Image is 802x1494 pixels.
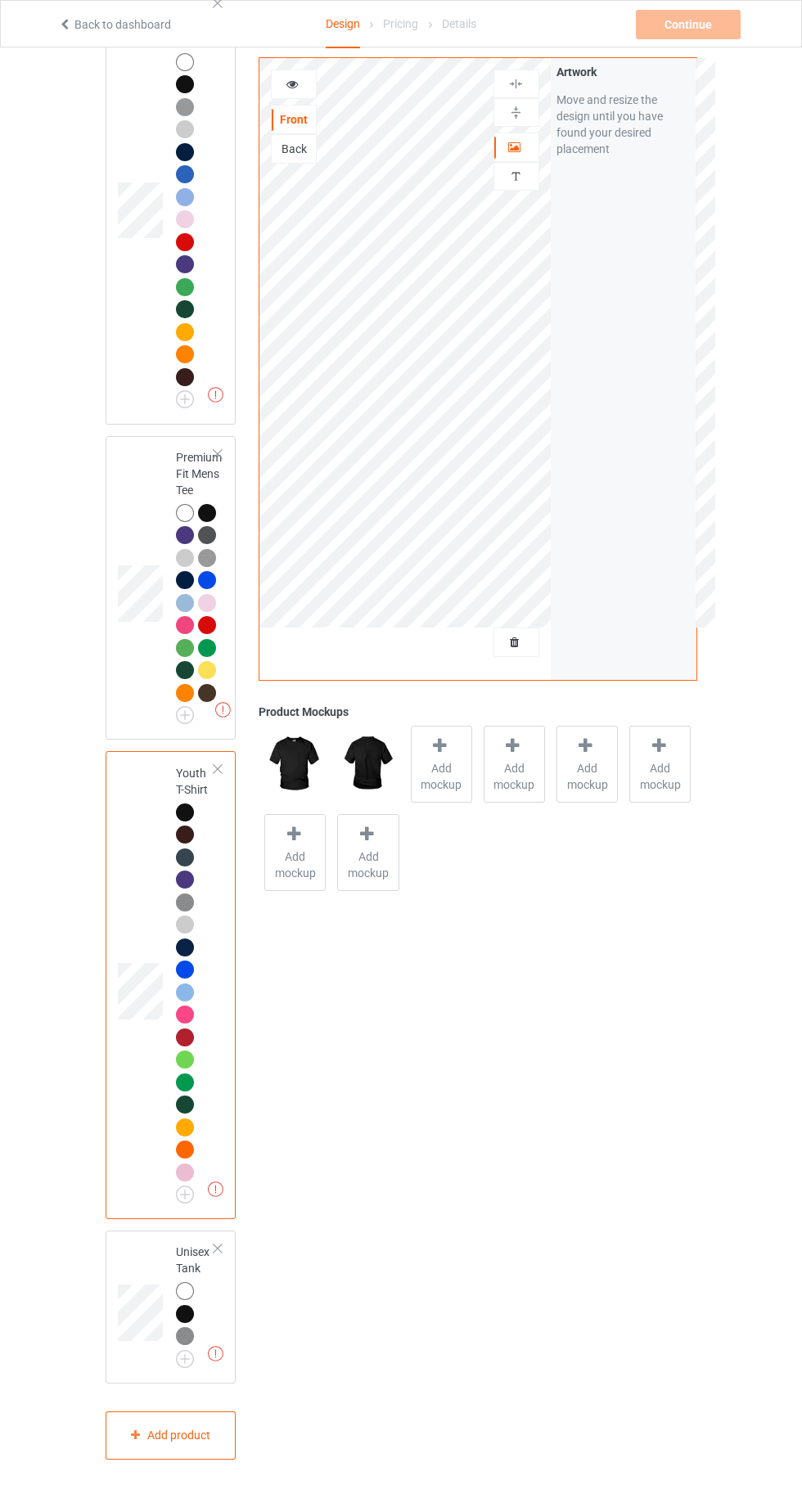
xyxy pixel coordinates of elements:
[176,449,222,719] div: Premium Fit Mens Tee
[176,706,194,724] img: svg+xml;base64,PD94bWwgdmVyc2lvbj0iMS4wIiBlbmNvZGluZz0iVVRGLTgiPz4KPHN2ZyB3aWR0aD0iMjJweCIgaGVpZ2...
[272,111,316,128] div: Front
[176,893,194,911] img: heather_texture.png
[630,760,690,793] span: Add mockup
[508,105,524,120] img: svg%3E%0A
[442,1,476,47] div: Details
[176,390,194,408] img: svg+xml;base64,PD94bWwgdmVyc2lvbj0iMS4wIiBlbmNvZGluZz0iVVRGLTgiPz4KPHN2ZyB3aWR0aD0iMjJweCIgaGVpZ2...
[208,1181,223,1197] img: exclamation icon
[176,1350,194,1368] img: svg+xml;base64,PD94bWwgdmVyc2lvbj0iMS4wIiBlbmNvZGluZz0iVVRGLTgiPz4KPHN2ZyB3aWR0aD0iMjJweCIgaGVpZ2...
[508,169,524,184] img: svg%3E%0A
[412,760,471,793] span: Add mockup
[208,387,223,403] img: exclamation icon
[264,814,326,891] div: Add mockup
[259,704,696,720] div: Product Mockups
[106,1411,237,1460] div: Add product
[208,1346,223,1361] img: exclamation icon
[411,726,472,803] div: Add mockup
[265,848,325,881] span: Add mockup
[484,760,544,793] span: Add mockup
[484,726,545,803] div: Add mockup
[272,141,316,157] div: Back
[176,1327,194,1345] img: heather_texture.png
[106,1231,237,1384] div: Unisex Tank
[106,751,237,1219] div: Youth T-Shirt
[338,848,398,881] span: Add mockup
[337,814,399,891] div: Add mockup
[176,765,215,1199] div: Youth T-Shirt
[176,1186,194,1204] img: svg+xml;base64,PD94bWwgdmVyc2lvbj0iMS4wIiBlbmNvZGluZz0iVVRGLTgiPz4KPHN2ZyB3aWR0aD0iMjJweCIgaGVpZ2...
[557,760,617,793] span: Add mockup
[556,92,691,157] div: Move and resize the design until you have found your desired placement
[326,1,360,48] div: Design
[264,726,326,803] img: regular.jpg
[508,76,524,92] img: svg%3E%0A
[337,726,399,803] img: regular.jpg
[383,1,418,47] div: Pricing
[556,64,691,80] div: Artwork
[629,726,691,803] div: Add mockup
[556,726,618,803] div: Add mockup
[176,1244,215,1362] div: Unisex Tank
[215,702,231,718] img: exclamation icon
[106,436,237,740] div: Premium Fit Mens Tee
[198,549,216,567] img: heather_texture.png
[58,18,171,31] a: Back to dashboard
